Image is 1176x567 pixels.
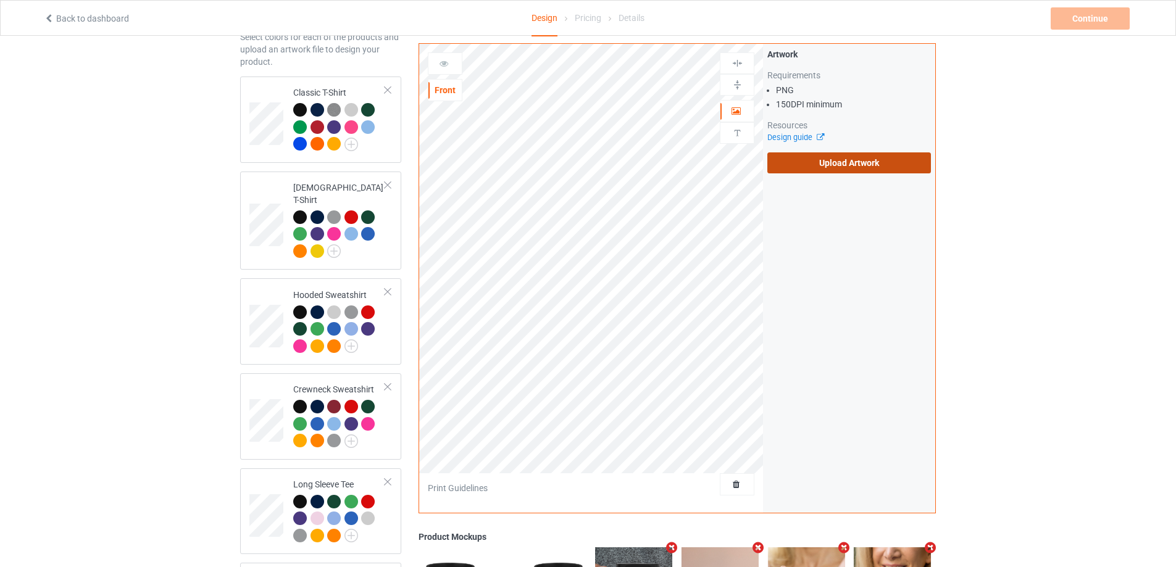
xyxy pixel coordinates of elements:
[776,98,931,110] li: 150 DPI minimum
[776,84,931,96] li: PNG
[240,77,401,163] div: Classic T-Shirt
[293,478,385,542] div: Long Sleeve Tee
[532,1,557,36] div: Design
[240,468,401,555] div: Long Sleeve Tee
[293,86,385,150] div: Classic T-Shirt
[923,541,938,554] i: Remove mockup
[836,541,852,554] i: Remove mockup
[344,138,358,151] img: svg+xml;base64,PD94bWwgdmVyc2lvbj0iMS4wIiBlbmNvZGluZz0iVVRGLTgiPz4KPHN2ZyB3aWR0aD0iMjJweCIgaGVpZ2...
[732,79,743,91] img: svg%3E%0A
[767,133,824,142] a: Design guide
[750,541,765,554] i: Remove mockup
[327,103,341,117] img: heather_texture.png
[664,541,680,554] i: Remove mockup
[767,69,931,81] div: Requirements
[293,289,385,352] div: Hooded Sweatshirt
[575,1,601,35] div: Pricing
[240,278,401,365] div: Hooded Sweatshirt
[767,48,931,60] div: Artwork
[344,434,358,448] img: svg+xml;base64,PD94bWwgdmVyc2lvbj0iMS4wIiBlbmNvZGluZz0iVVRGLTgiPz4KPHN2ZyB3aWR0aD0iMjJweCIgaGVpZ2...
[767,119,931,131] div: Resources
[767,152,931,173] label: Upload Artwork
[428,84,462,96] div: Front
[344,339,358,353] img: svg+xml;base64,PD94bWwgdmVyc2lvbj0iMS4wIiBlbmNvZGluZz0iVVRGLTgiPz4KPHN2ZyB3aWR0aD0iMjJweCIgaGVpZ2...
[344,529,358,542] img: svg+xml;base64,PD94bWwgdmVyc2lvbj0iMS4wIiBlbmNvZGluZz0iVVRGLTgiPz4KPHN2ZyB3aWR0aD0iMjJweCIgaGVpZ2...
[732,57,743,69] img: svg%3E%0A
[240,172,401,270] div: [DEMOGRAPHIC_DATA] T-Shirt
[240,373,401,460] div: Crewneck Sweatshirt
[240,31,401,68] div: Select colors for each of the products and upload an artwork file to design your product.
[293,181,385,257] div: [DEMOGRAPHIC_DATA] T-Shirt
[732,127,743,139] img: svg%3E%0A
[44,14,129,23] a: Back to dashboard
[293,383,385,447] div: Crewneck Sweatshirt
[619,1,644,35] div: Details
[327,244,341,258] img: svg+xml;base64,PD94bWwgdmVyc2lvbj0iMS4wIiBlbmNvZGluZz0iVVRGLTgiPz4KPHN2ZyB3aWR0aD0iMjJweCIgaGVpZ2...
[419,531,936,543] div: Product Mockups
[428,482,488,494] div: Print Guidelines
